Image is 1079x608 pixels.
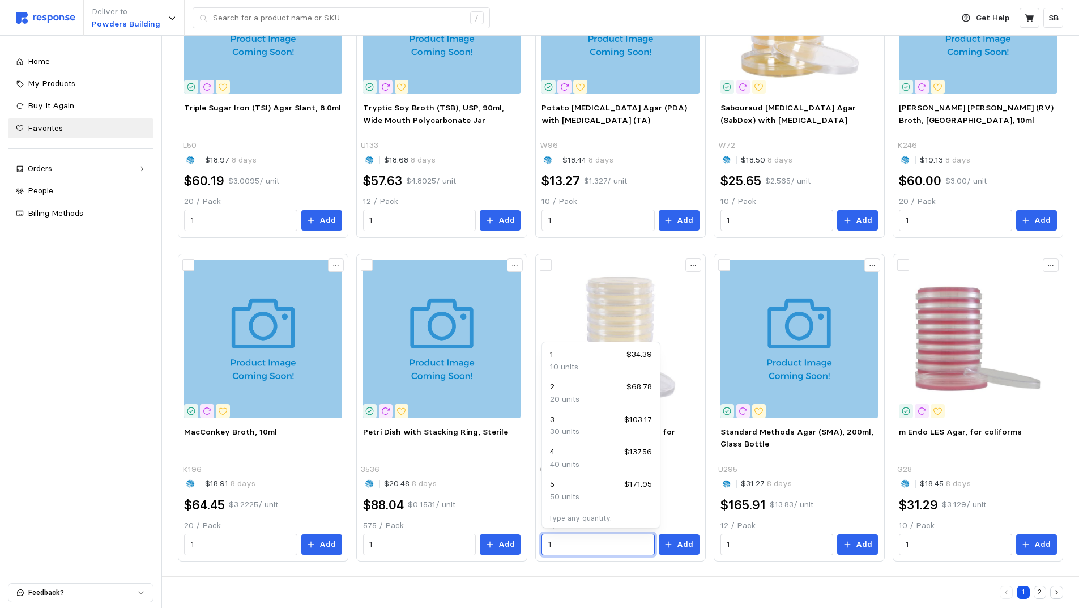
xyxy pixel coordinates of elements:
[8,203,153,224] a: Billing Methods
[363,520,521,532] p: 575 / Pack
[584,175,627,188] p: $1.327 / unit
[369,210,469,231] input: Qty
[498,538,515,551] p: Add
[184,496,225,514] h2: $64.45
[28,123,63,133] span: Favorites
[1034,586,1047,599] button: 2
[550,393,579,406] p: 20 units
[1043,8,1063,28] button: SB
[837,534,878,555] button: Add
[550,414,555,426] p: 3
[361,464,379,476] p: 3536
[765,175,811,188] p: $2.565 / unit
[541,260,699,418] img: g18_1.jpg
[955,7,1016,29] button: Get Help
[384,478,437,490] p: $20.48
[727,534,826,555] input: Qty
[480,210,521,231] button: Add
[92,18,160,31] p: Powders Building
[184,427,277,437] span: MacConkey Broth, 10ml
[408,499,455,511] p: $0.1531 / unit
[410,478,437,488] span: 8 days
[228,478,255,488] span: 8 days
[942,499,986,511] p: $3.129 / unit
[28,588,137,598] p: Feedback?
[550,446,555,458] p: 4
[301,210,342,231] button: Add
[28,185,53,195] span: People
[659,210,700,231] button: Add
[540,464,553,476] p: G18
[541,172,580,190] h2: $13.27
[906,210,1005,231] input: Qty
[720,496,766,514] h2: $165.91
[626,348,652,361] p: $34.39
[1016,534,1057,555] button: Add
[28,78,75,88] span: My Products
[741,154,792,167] p: $18.50
[727,210,826,231] input: Qty
[363,195,521,208] p: 12 / Pack
[480,534,521,555] button: Add
[899,103,1054,125] span: [PERSON_NAME] [PERSON_NAME] (RV) Broth, [GEOGRAPHIC_DATA], 10ml
[1017,586,1030,599] button: 1
[363,103,504,125] span: Tryptic Soy Broth (TSB), USP, 90ml, Wide Mouth Polycarbonate Jar
[28,100,74,110] span: Buy It Again
[550,348,553,361] p: 1
[897,139,917,152] p: K246
[8,584,153,602] button: Feedback?
[550,361,578,373] p: 10 units
[659,534,700,555] button: Add
[548,210,648,231] input: Qty
[8,181,153,201] a: People
[899,520,1056,532] p: 10 / Pack
[550,478,555,491] p: 5
[765,155,792,165] span: 8 days
[1016,210,1057,231] button: Add
[897,464,912,476] p: G28
[540,139,558,152] p: W96
[624,446,652,458] p: $137.56
[408,155,436,165] span: 8 days
[8,118,153,139] a: Favorites
[550,491,579,503] p: 50 units
[182,139,197,152] p: L50
[28,56,50,66] span: Home
[624,478,652,491] p: $171.95
[548,513,654,524] p: Type any quantity.
[856,214,872,227] p: Add
[8,159,153,179] a: Orders
[899,496,938,514] h2: $31.29
[562,154,613,167] p: $18.44
[770,499,813,511] p: $13.83 / unit
[28,208,83,218] span: Billing Methods
[550,381,555,393] p: 2
[470,11,484,25] div: /
[541,195,699,208] p: 10 / Pack
[720,427,873,449] span: Standard Methods Agar (SMA), 200ml, Glass Bottle
[363,172,402,190] h2: $57.63
[586,155,613,165] span: 8 days
[384,154,436,167] p: $18.68
[191,534,291,555] input: Qty
[28,163,134,175] div: Orders
[677,214,693,227] p: Add
[718,139,735,152] p: W72
[899,260,1056,418] img: g28_1.jpg
[720,520,878,532] p: 12 / Pack
[943,155,970,165] span: 8 days
[16,12,75,24] img: svg%3e
[837,210,878,231] button: Add
[1034,538,1051,551] p: Add
[184,103,341,113] span: Triple Sugar Iron (TSI) Agar Slant, 8.0ml
[548,534,648,555] input: Qty
[363,427,508,437] span: Petri Dish with Stacking Ring, Sterile
[8,52,153,72] a: Home
[229,499,278,511] p: $3.2225 / unit
[899,172,941,190] h2: $60.00
[1034,214,1051,227] p: Add
[541,103,687,125] span: Potato [MEDICAL_DATA] Agar (PDA) with [MEDICAL_DATA] (TA)
[213,8,464,28] input: Search for a product name or SKU
[920,478,971,490] p: $18.45
[720,172,761,190] h2: $25.65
